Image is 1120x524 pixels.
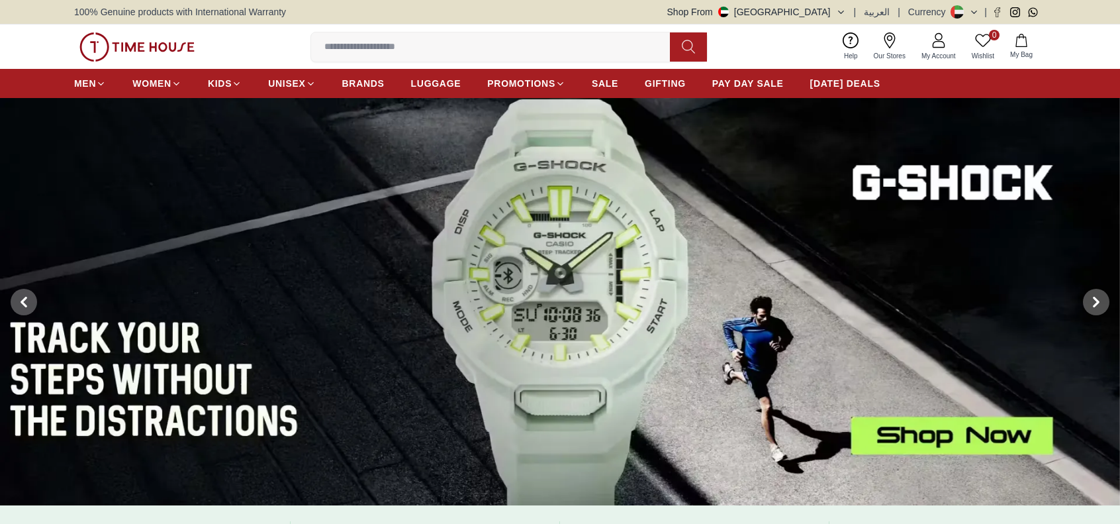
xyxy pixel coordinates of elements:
[868,51,911,61] span: Our Stores
[898,5,900,19] span: |
[411,72,461,95] a: LUGGAGE
[487,72,565,95] a: PROMOTIONS
[1005,50,1038,60] span: My Bag
[645,72,686,95] a: GIFTING
[718,7,729,17] img: United Arab Emirates
[712,77,784,90] span: PAY DAY SALE
[592,72,618,95] a: SALE
[908,5,951,19] div: Currency
[268,77,305,90] span: UNISEX
[836,30,866,64] a: Help
[964,30,1002,64] a: 0Wishlist
[992,7,1002,17] a: Facebook
[916,51,961,61] span: My Account
[854,5,857,19] span: |
[810,77,880,90] span: [DATE] DEALS
[79,32,195,62] img: ...
[342,77,385,90] span: BRANDS
[866,30,913,64] a: Our Stores
[74,72,106,95] a: MEN
[208,72,242,95] a: KIDS
[208,77,232,90] span: KIDS
[74,77,96,90] span: MEN
[1028,7,1038,17] a: Whatsapp
[132,77,171,90] span: WOMEN
[268,72,315,95] a: UNISEX
[645,77,686,90] span: GIFTING
[966,51,1000,61] span: Wishlist
[74,5,286,19] span: 100% Genuine products with International Warranty
[411,77,461,90] span: LUGGAGE
[487,77,555,90] span: PROMOTIONS
[1002,31,1041,62] button: My Bag
[712,72,784,95] a: PAY DAY SALE
[989,30,1000,40] span: 0
[667,5,846,19] button: Shop From[GEOGRAPHIC_DATA]
[984,5,987,19] span: |
[342,72,385,95] a: BRANDS
[864,5,890,19] button: العربية
[132,72,181,95] a: WOMEN
[1010,7,1020,17] a: Instagram
[592,77,618,90] span: SALE
[810,72,880,95] a: [DATE] DEALS
[839,51,863,61] span: Help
